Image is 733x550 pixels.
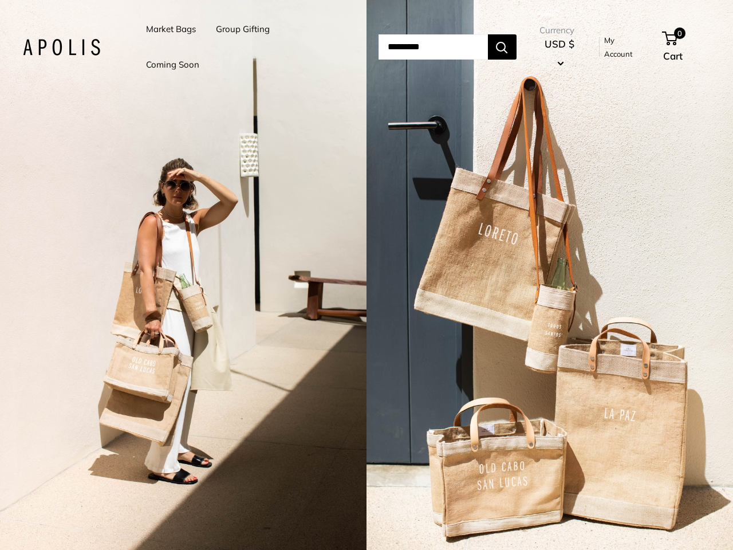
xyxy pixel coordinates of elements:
a: Market Bags [146,21,196,37]
a: Group Gifting [216,21,270,37]
button: Search [488,34,517,60]
span: 0 [674,27,685,39]
a: My Account [604,33,643,61]
button: USD $ [539,35,580,72]
a: 0 Cart [663,29,710,65]
span: Currency [539,22,580,38]
img: Apolis [23,39,100,56]
input: Search... [379,34,488,60]
span: USD $ [545,38,574,50]
span: Cart [663,50,683,62]
a: Coming Soon [146,57,199,73]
